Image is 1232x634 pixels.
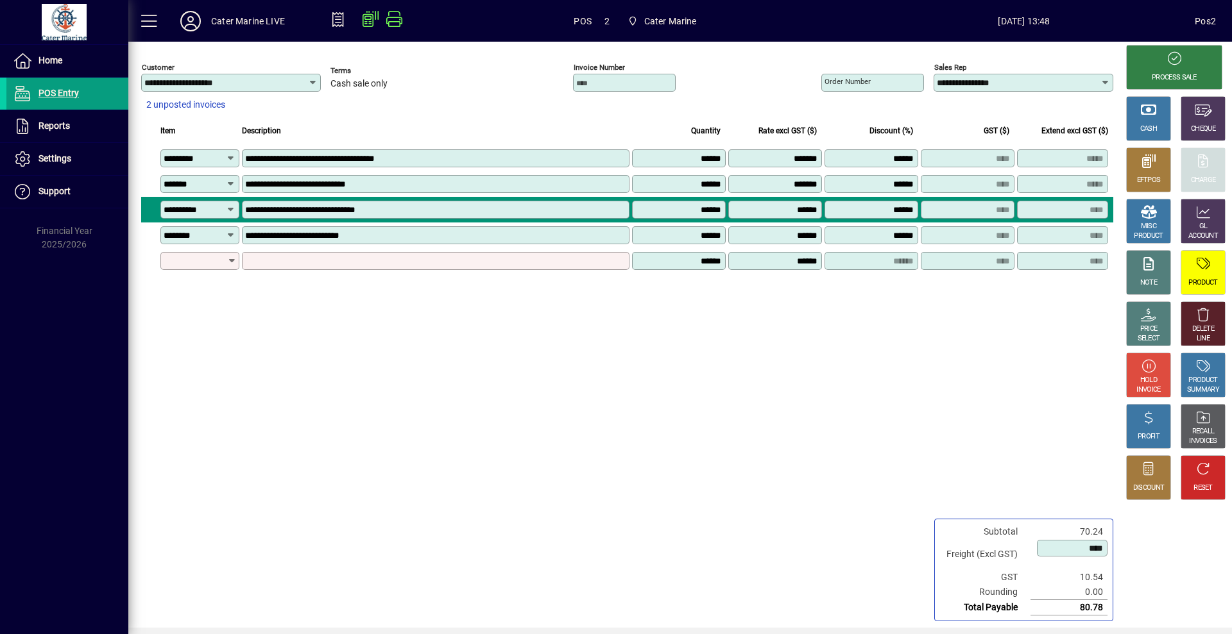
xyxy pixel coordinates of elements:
a: Support [6,176,128,208]
div: HOLD [1140,376,1157,385]
span: Item [160,124,176,138]
td: Rounding [940,585,1031,600]
span: 2 unposted invoices [146,98,225,112]
div: PRODUCT [1188,278,1217,288]
div: PRODUCT [1188,376,1217,385]
span: Cater Marine [622,10,702,33]
td: GST [940,570,1031,585]
div: EFTPOS [1137,176,1161,185]
span: Discount (%) [869,124,913,138]
div: INVOICES [1189,437,1217,446]
td: 0.00 [1031,585,1108,600]
div: CHEQUE [1191,124,1215,134]
span: Reports [38,121,70,131]
div: SUMMARY [1187,385,1219,395]
div: MISC [1141,222,1156,231]
td: Subtotal [940,524,1031,539]
a: Settings [6,143,128,175]
span: POS [574,11,592,31]
span: Home [38,55,62,65]
td: Total Payable [940,600,1031,615]
div: DISCOUNT [1133,483,1164,493]
div: GL [1199,222,1208,231]
div: Pos2 [1195,11,1216,31]
td: 70.24 [1031,524,1108,539]
span: Cater Marine [644,11,697,31]
mat-label: Order number [825,77,871,86]
a: Reports [6,110,128,142]
span: Cash sale only [330,79,388,89]
span: Quantity [691,124,721,138]
span: GST ($) [984,124,1009,138]
div: Cater Marine LIVE [211,11,285,31]
td: Freight (Excl GST) [940,539,1031,570]
div: CASH [1140,124,1157,134]
div: DELETE [1192,324,1214,334]
span: Settings [38,153,71,163]
span: POS Entry [38,88,79,98]
div: ACCOUNT [1188,231,1218,241]
div: PROFIT [1138,432,1159,442]
span: 2 [604,11,610,31]
div: RECALL [1192,427,1215,437]
div: PRICE [1140,324,1158,334]
span: Terms [330,67,407,75]
td: 10.54 [1031,570,1108,585]
button: 2 unposted invoices [141,94,230,117]
mat-label: Customer [142,63,175,72]
span: [DATE] 13:48 [853,11,1195,31]
a: Home [6,45,128,77]
span: Rate excl GST ($) [758,124,817,138]
span: Support [38,186,71,196]
div: NOTE [1140,278,1157,288]
div: CHARGE [1191,176,1216,185]
div: SELECT [1138,334,1160,344]
div: PRODUCT [1134,231,1163,241]
div: RESET [1193,483,1213,493]
span: Extend excl GST ($) [1041,124,1108,138]
div: LINE [1197,334,1210,344]
button: Profile [170,10,211,33]
mat-label: Invoice number [574,63,625,72]
mat-label: Sales rep [934,63,966,72]
span: Description [242,124,281,138]
div: INVOICE [1136,385,1160,395]
div: PROCESS SALE [1152,73,1197,83]
td: 80.78 [1031,600,1108,615]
